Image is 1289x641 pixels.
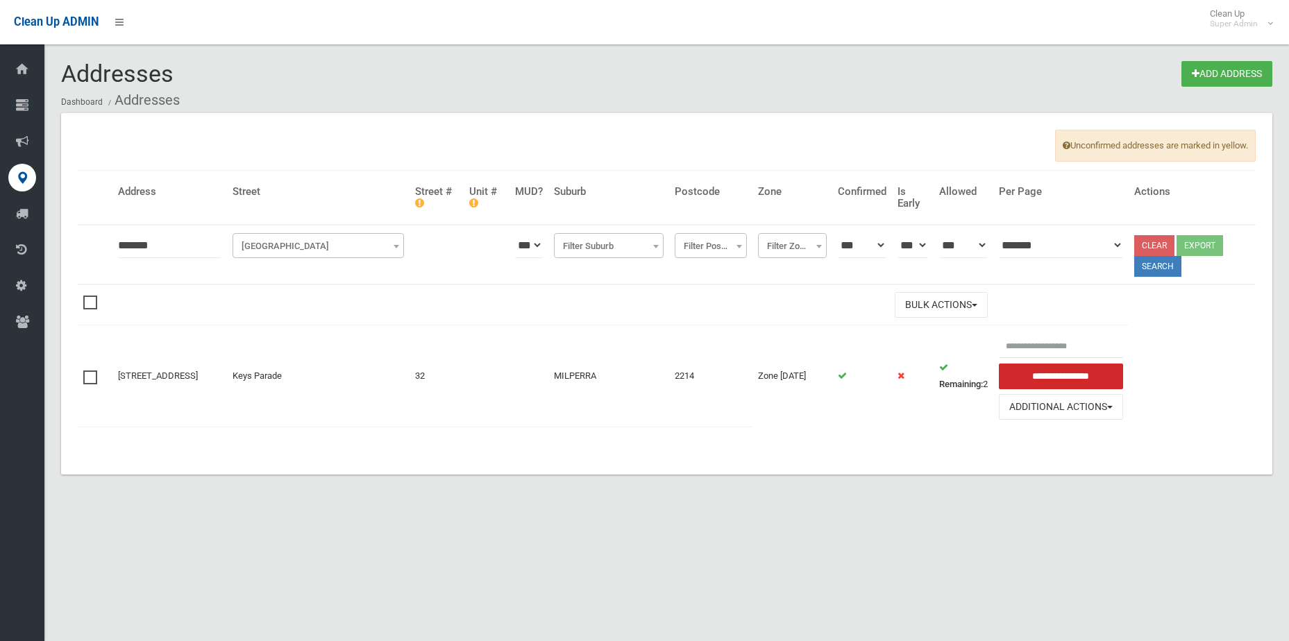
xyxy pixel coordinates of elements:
[554,186,664,198] h4: Suburb
[118,186,221,198] h4: Address
[1210,19,1258,29] small: Super Admin
[999,394,1124,420] button: Additional Actions
[675,233,747,258] span: Filter Postcode
[469,186,504,209] h4: Unit #
[1134,256,1181,277] button: Search
[939,186,988,198] h4: Allowed
[895,292,988,318] button: Bulk Actions
[415,186,459,209] h4: Street #
[1203,8,1272,29] span: Clean Up
[752,325,832,427] td: Zone [DATE]
[233,186,404,198] h4: Street
[758,233,827,258] span: Filter Zone
[939,379,983,389] strong: Remaining:
[675,186,747,198] h4: Postcode
[838,186,886,198] h4: Confirmed
[761,237,823,256] span: Filter Zone
[1177,235,1223,256] button: Export
[236,237,401,256] span: Filter Street
[548,325,669,427] td: MILPERRA
[410,325,464,427] td: 32
[554,233,664,258] span: Filter Suburb
[118,370,198,381] a: [STREET_ADDRESS]
[669,325,752,427] td: 2214
[1055,130,1256,162] span: Unconfirmed addresses are marked in yellow.
[1181,61,1272,87] a: Add Address
[227,325,410,427] td: Keys Parade
[1134,186,1250,198] h4: Actions
[898,186,928,209] h4: Is Early
[233,233,404,258] span: Filter Street
[105,87,180,113] li: Addresses
[678,237,743,256] span: Filter Postcode
[934,325,993,427] td: 2
[515,186,543,198] h4: MUD?
[61,60,174,87] span: Addresses
[557,237,660,256] span: Filter Suburb
[1134,235,1174,256] a: Clear
[758,186,827,198] h4: Zone
[61,97,103,107] a: Dashboard
[999,186,1124,198] h4: Per Page
[14,15,99,28] span: Clean Up ADMIN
